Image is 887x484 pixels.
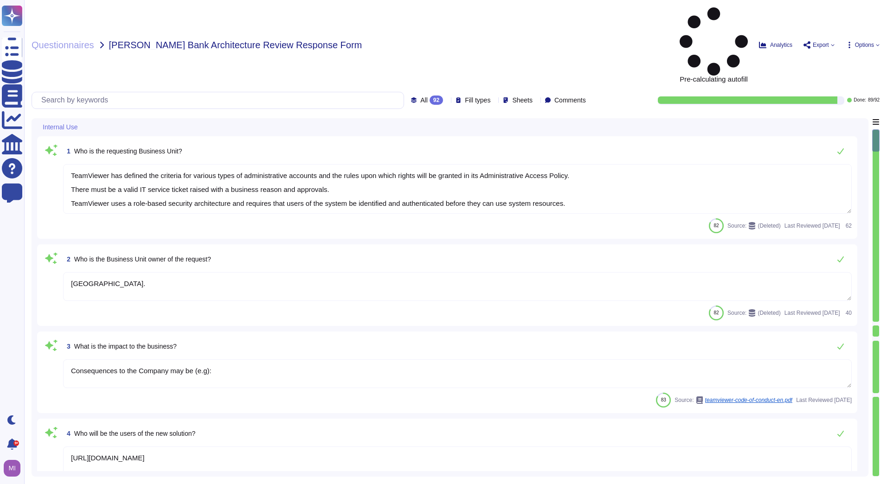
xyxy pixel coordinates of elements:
span: Comments [554,97,586,103]
div: 92 [430,96,443,105]
textarea: [URL][DOMAIN_NAME] [63,446,852,475]
span: Last Reviewed [DATE] [796,397,852,403]
span: Done: [854,98,866,102]
span: Who will be the users of the new solution? [74,430,195,437]
span: Source: [675,396,792,404]
span: Source: [727,309,781,317]
span: [PERSON_NAME] Bank Architecture Review Response Form [109,40,362,50]
span: 82 [714,223,719,228]
span: 4 [63,430,71,437]
span: 2 [63,256,71,262]
textarea: [GEOGRAPHIC_DATA]. [63,272,852,301]
span: 1 [63,148,71,154]
span: Who is the requesting Business Unit? [74,147,182,155]
img: user [4,460,20,477]
span: Pre-calculating autofill [680,7,748,83]
span: Who is the Business Unit owner of the request? [74,255,211,263]
button: Analytics [759,41,792,49]
span: 3 [63,343,71,350]
span: 83 [661,397,666,402]
span: Analytics [770,42,792,48]
span: 82 [714,310,719,315]
span: Fill types [465,97,490,103]
span: 62 [844,223,852,229]
div: 9+ [13,440,19,446]
span: (Deleted) [758,310,780,316]
span: All [420,97,428,103]
span: Internal Use [43,124,77,130]
span: Last Reviewed [DATE] [784,223,840,229]
span: 40 [844,310,852,316]
span: What is the impact to the business? [74,343,177,350]
textarea: TeamViewer has defined the criteria for various types of administrative accounts and the rules up... [63,164,852,214]
span: teamviewer-code-of-conduct-en.pdf [705,397,793,403]
input: Search by keywords [37,92,404,108]
span: Sheets [512,97,533,103]
span: Questionnaires [32,40,94,50]
textarea: Consequences to the Company may be (e.g): [63,359,852,388]
span: Export [813,42,829,48]
span: (Deleted) [758,223,780,229]
button: user [2,458,27,478]
span: Source: [727,222,781,229]
span: 89 / 92 [868,98,880,102]
span: Last Reviewed [DATE] [784,310,840,316]
span: Options [855,42,874,48]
